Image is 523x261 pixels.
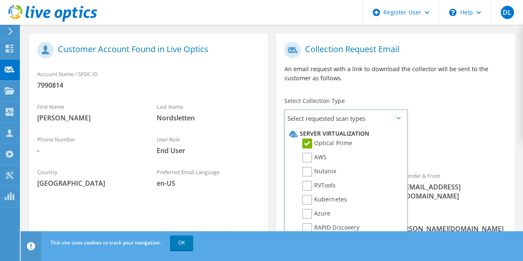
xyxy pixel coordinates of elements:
[302,153,327,163] label: AWS
[404,182,506,201] span: [EMAIL_ADDRESS][DOMAIN_NAME]
[501,6,514,19] span: DL
[148,98,268,127] div: Last Name
[284,65,506,83] p: An email request with a link to download the collector will be sent to the customer as follows.
[50,239,161,246] span: This site uses cookies to track your navigation.
[284,97,344,105] label: Select Collection Type
[37,113,140,122] span: [PERSON_NAME]
[148,131,268,159] div: User Role
[395,167,515,205] div: Sender & From
[285,110,406,127] span: Select requested scan types
[37,179,140,188] span: [GEOGRAPHIC_DATA]
[29,98,148,127] div: First Name
[302,139,352,148] label: Optical Prime
[37,42,255,58] h1: Customer Account Found in Live Optics
[302,167,336,177] label: Nutanix
[157,146,260,155] span: End User
[37,146,140,155] span: -
[157,113,260,122] span: Nordsletten
[37,81,259,90] span: 7990814
[284,42,502,58] h1: Collection Request Email
[170,235,193,250] a: OK
[29,131,148,159] div: Phone Number
[29,65,267,94] div: Account Name / SFDC ID
[302,223,359,233] label: RAPID Discovery
[276,209,514,237] div: CC & Reply To
[287,129,402,139] li: Server Virtualization
[157,179,260,188] span: en-US
[302,181,336,191] label: RVTools
[148,163,268,192] div: Preferred Email Language
[29,163,148,192] div: Country
[276,130,514,163] div: Requested Collections
[276,167,395,205] div: To
[302,195,346,205] label: Kubernetes
[449,9,456,16] svg: \n
[302,209,330,219] label: Azure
